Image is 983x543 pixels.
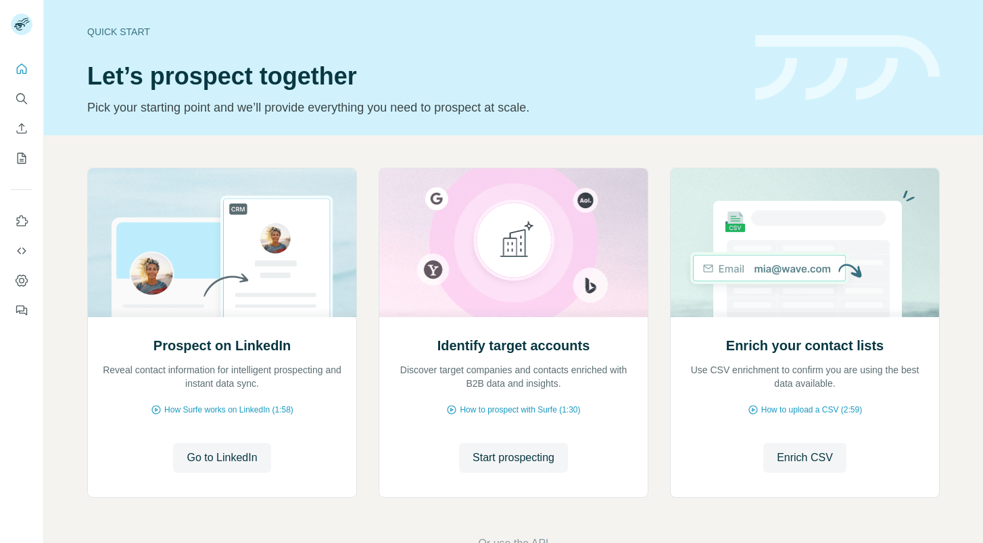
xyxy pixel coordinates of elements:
button: Enrich CSV [763,443,846,473]
span: Enrich CSV [777,450,833,466]
img: banner [755,35,940,101]
span: How to upload a CSV (2:59) [761,404,862,416]
h2: Prospect on LinkedIn [153,336,291,355]
button: Quick start [11,57,32,81]
p: Use CSV enrichment to confirm you are using the best data available. [684,363,926,390]
button: Use Surfe API [11,239,32,263]
span: How to prospect with Surfe (1:30) [460,404,580,416]
img: Prospect on LinkedIn [87,168,357,317]
h1: Let’s prospect together [87,63,739,90]
p: Discover target companies and contacts enriched with B2B data and insights. [393,363,634,390]
button: Dashboard [11,268,32,293]
button: Feedback [11,298,32,323]
h2: Identify target accounts [437,336,590,355]
span: Start prospecting [473,450,554,466]
button: Start prospecting [459,443,568,473]
p: Reveal contact information for intelligent prospecting and instant data sync. [101,363,343,390]
img: Identify target accounts [379,168,648,317]
span: How Surfe works on LinkedIn (1:58) [164,404,293,416]
button: Enrich CSV [11,116,32,141]
img: Enrich your contact lists [670,168,940,317]
div: Quick start [87,25,739,39]
p: Pick your starting point and we’ll provide everything you need to prospect at scale. [87,98,739,117]
button: Go to LinkedIn [173,443,270,473]
button: Use Surfe on LinkedIn [11,209,32,233]
button: Search [11,87,32,111]
button: My lists [11,146,32,170]
h2: Enrich your contact lists [726,336,884,355]
span: Go to LinkedIn [187,450,257,466]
